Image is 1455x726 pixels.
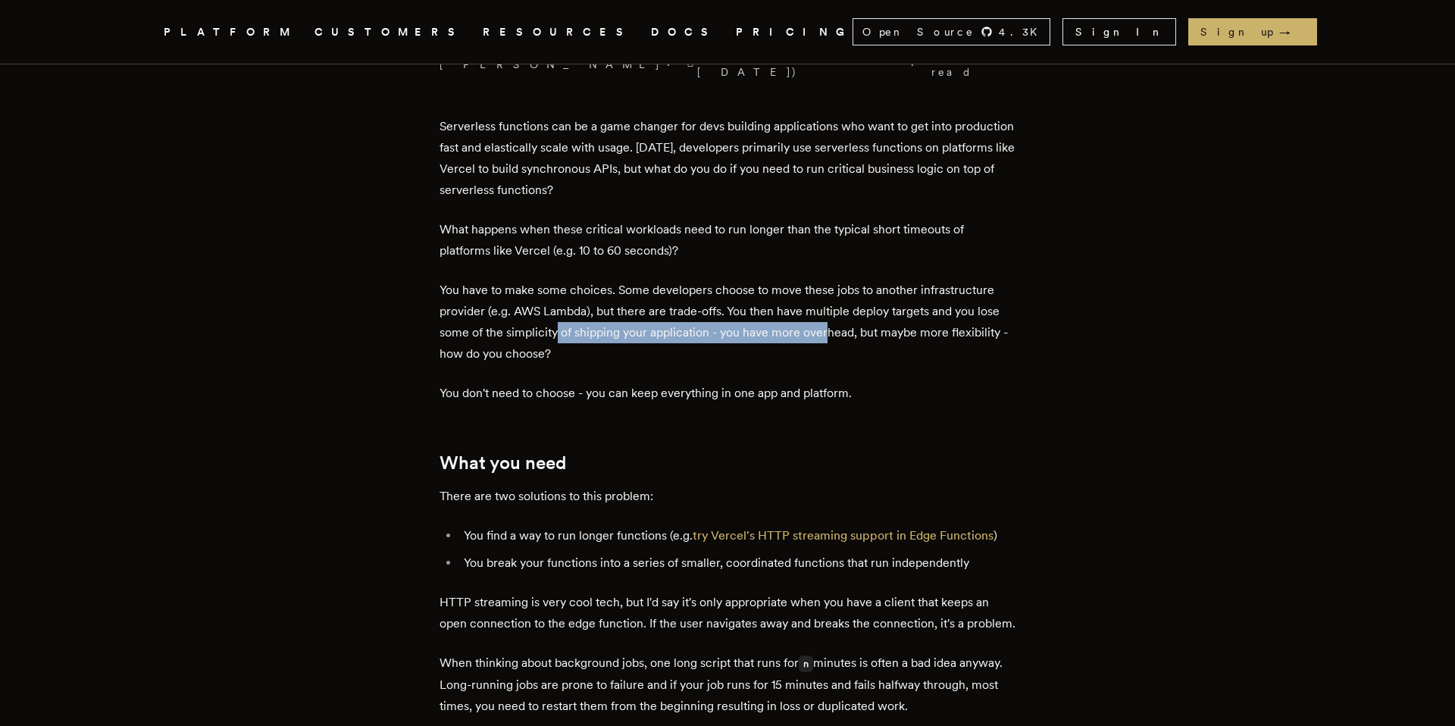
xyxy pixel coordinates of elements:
p: There are two solutions to this problem: [440,486,1015,507]
a: Sign In [1062,18,1176,45]
h2: What you need [440,452,1015,474]
code: n [799,656,813,672]
a: try Vercel's HTTP streaming support in Edge Functions [693,528,993,543]
a: PRICING [736,23,853,42]
a: DOCS [651,23,718,42]
p: HTTP streaming is very cool tech, but I'd say it's only appropriate when you have a client that k... [440,592,1015,634]
a: CUSTOMERS [314,23,465,42]
a: Sign up [1188,18,1317,45]
p: What happens when these critical workloads need to run longer than the typical short timeouts of ... [440,219,1015,261]
button: RESOURCES [483,23,633,42]
span: → [1279,24,1305,39]
li: You break your functions into a series of smaller, coordinated functions that run independently [459,552,1015,574]
span: Open Source [862,24,975,39]
p: You don't need to choose - you can keep everything in one app and platform. [440,383,1015,404]
p: Serverless functions can be a game changer for devs building applications who want to get into pr... [440,116,1015,201]
p: You have to make some choices. Some developers choose to move these jobs to another infrastructur... [440,280,1015,365]
button: PLATFORM [164,23,296,42]
li: You find a way to run longer functions (e.g. ) [459,525,1015,546]
span: 4.3 K [999,24,1047,39]
p: When thinking about background jobs, one long script that runs for minutes is often a bad idea an... [440,652,1015,717]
